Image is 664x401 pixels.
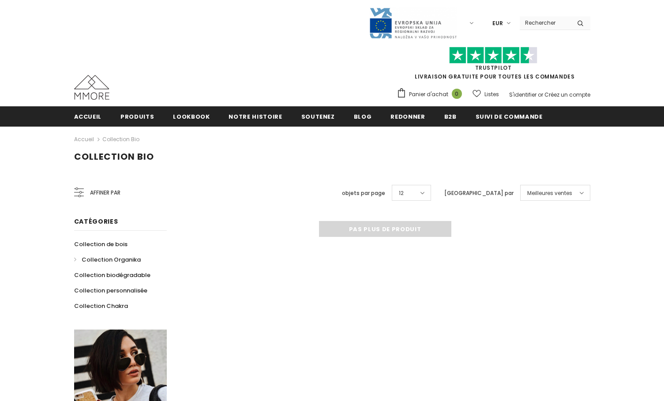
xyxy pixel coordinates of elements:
span: Suivi de commande [476,112,543,121]
span: Meilleures ventes [527,189,572,198]
span: Notre histoire [229,112,282,121]
span: Panier d'achat [409,90,448,99]
label: objets par page [342,189,385,198]
a: Notre histoire [229,106,282,126]
img: Cas MMORE [74,75,109,100]
a: Accueil [74,106,102,126]
span: Collection personnalisée [74,286,147,295]
a: Lookbook [173,106,210,126]
img: Javni Razpis [369,7,457,39]
a: Blog [354,106,372,126]
a: Collection Organika [74,252,141,267]
span: 0 [452,89,462,99]
a: Produits [120,106,154,126]
label: [GEOGRAPHIC_DATA] par [444,189,514,198]
span: or [538,91,543,98]
a: Accueil [74,134,94,145]
span: B2B [444,112,457,121]
span: EUR [492,19,503,28]
a: Collection biodégradable [74,267,150,283]
span: Collection de bois [74,240,128,248]
a: Javni Razpis [369,19,457,26]
span: Collection Organika [82,255,141,264]
a: Collection de bois [74,236,128,252]
span: Lookbook [173,112,210,121]
img: Faites confiance aux étoiles pilotes [449,47,537,64]
span: Blog [354,112,372,121]
a: S'identifier [509,91,536,98]
span: LIVRAISON GRATUITE POUR TOUTES LES COMMANDES [397,51,590,80]
span: Catégories [74,217,118,226]
a: Collection personnalisée [74,283,147,298]
span: Accueil [74,112,102,121]
a: Redonner [390,106,425,126]
a: B2B [444,106,457,126]
a: Listes [473,86,499,102]
input: Search Site [520,16,570,29]
a: TrustPilot [475,64,512,71]
span: Affiner par [90,188,120,198]
span: Collection Bio [74,150,154,163]
a: soutenez [301,106,335,126]
a: Panier d'achat 0 [397,88,466,101]
a: Créez un compte [544,91,590,98]
a: Collection Bio [102,135,139,143]
span: Listes [484,90,499,99]
span: soutenez [301,112,335,121]
span: 12 [399,189,404,198]
a: Suivi de commande [476,106,543,126]
span: Produits [120,112,154,121]
span: Collection Chakra [74,302,128,310]
span: Redonner [390,112,425,121]
a: Collection Chakra [74,298,128,314]
span: Collection biodégradable [74,271,150,279]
